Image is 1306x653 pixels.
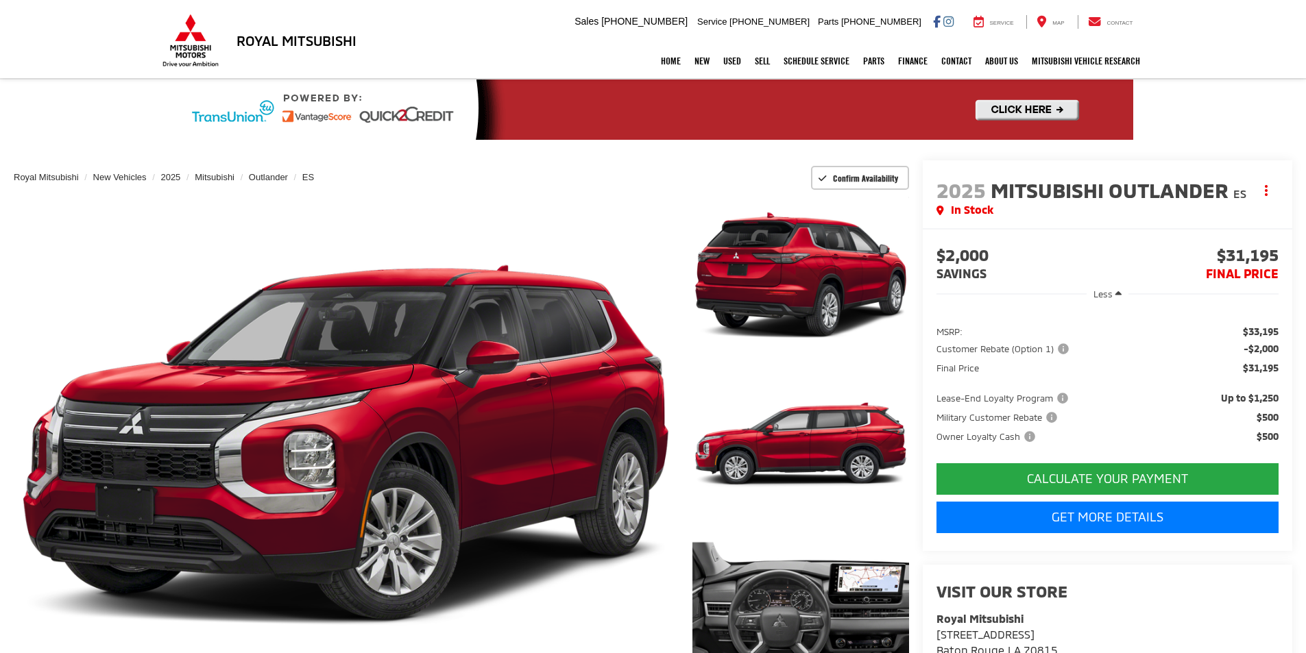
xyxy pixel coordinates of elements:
[978,44,1025,78] a: About Us
[1026,15,1074,29] a: Map
[93,172,147,182] a: New Vehicles
[777,44,856,78] a: Schedule Service: Opens in a new tab
[936,391,1073,405] button: Lease-End Loyalty Program
[936,247,1108,267] span: $2,000
[1257,430,1279,443] span: $500
[833,173,898,184] span: Confirm Availability
[173,79,1133,140] img: Quick2Credit
[690,193,910,358] img: 2025 Mitsubishi Outlander ES
[692,195,909,357] a: Expand Photo 1
[936,342,1074,356] button: Customer Rebate (Option 1)
[891,44,934,78] a: Finance
[841,16,921,27] span: [PHONE_NUMBER]
[1078,15,1144,29] a: Contact
[990,20,1014,26] span: Service
[729,16,810,27] span: [PHONE_NUMBER]
[991,177,1233,202] span: Mitsubishi Outlander
[14,172,79,182] a: Royal Mitsubishi
[943,16,954,27] a: Instagram: Click to visit our Instagram page
[1265,185,1268,196] span: dropdown dots
[936,430,1038,443] span: Owner Loyalty Cash
[963,15,1024,29] a: Service
[936,410,1060,424] span: Military Customer Rebate
[936,582,1279,600] h2: Visit our Store
[654,44,688,78] a: Home
[195,172,234,182] a: Mitsubishi
[160,172,180,182] a: 2025
[688,44,716,78] a: New
[933,16,941,27] a: Facebook: Click to visit our Facebook page
[1107,20,1133,26] span: Contact
[818,16,838,27] span: Parts
[601,16,688,27] span: [PHONE_NUMBER]
[302,172,314,182] a: ES
[1052,20,1064,26] span: Map
[936,410,1062,424] button: Military Customer Rebate
[1107,247,1279,267] span: $31,195
[237,33,356,48] h3: Royal Mitsubishi
[1243,361,1279,375] span: $31,195
[716,44,748,78] a: Used
[936,342,1072,356] span: Customer Rebate (Option 1)
[1257,410,1279,424] span: $500
[1243,325,1279,338] span: $33,195
[697,16,727,27] span: Service
[936,266,987,281] span: SAVINGS
[1244,342,1279,356] span: -$2,000
[1087,282,1128,306] button: Less
[936,361,979,375] span: Final Price
[692,365,909,527] a: Expand Photo 2
[1233,187,1246,200] span: ES
[936,502,1279,533] a: Get More Details
[249,172,288,182] a: Outlander
[936,463,1279,495] button: CALCULATE YOUR PAYMENT
[936,612,1024,625] strong: Royal Mitsubishi
[1093,288,1113,299] span: Less
[936,391,1071,405] span: Lease-End Loyalty Program
[936,430,1040,443] button: Owner Loyalty Cash
[575,16,598,27] span: Sales
[1221,391,1279,405] span: Up to $1,250
[748,44,777,78] a: Sell
[936,325,963,338] span: MSRP:
[160,14,221,67] img: Mitsubishi
[936,177,986,202] span: 2025
[1255,178,1279,202] button: Actions
[934,44,978,78] a: Contact
[690,362,910,528] img: 2025 Mitsubishi Outlander ES
[856,44,891,78] a: Parts: Opens in a new tab
[951,202,993,218] span: In Stock
[1206,266,1279,281] span: FINAL PRICE
[1025,44,1147,78] a: Mitsubishi Vehicle Research
[936,628,1035,641] span: [STREET_ADDRESS]
[811,166,909,190] button: Confirm Availability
